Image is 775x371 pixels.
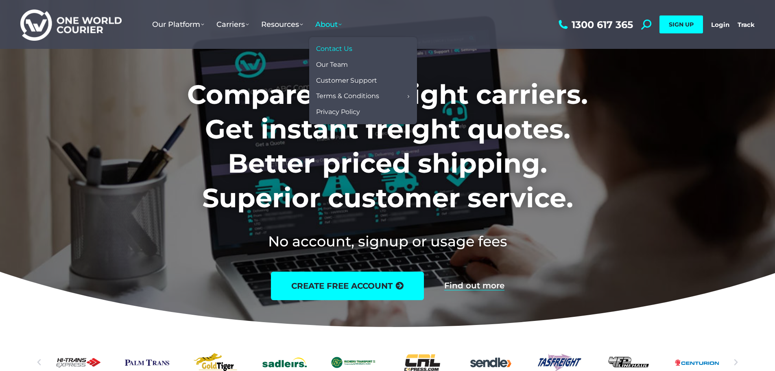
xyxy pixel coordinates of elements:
[133,231,642,251] h2: No account, signup or usage fees
[316,92,379,101] span: Terms & Conditions
[20,8,122,41] img: One World Courier
[271,272,424,300] a: create free account
[146,12,210,37] a: Our Platform
[315,20,342,29] span: About
[313,104,413,120] a: Privacy Policy
[316,77,377,85] span: Customer Support
[313,73,413,89] a: Customer Support
[309,12,348,37] a: About
[316,61,348,69] span: Our Team
[316,108,360,116] span: Privacy Policy
[669,21,694,28] span: SIGN UP
[216,20,249,29] span: Carriers
[659,15,703,33] a: SIGN UP
[133,77,642,215] h1: Compare top freight carriers. Get instant freight quotes. Better priced shipping. Superior custom...
[261,20,303,29] span: Resources
[210,12,255,37] a: Carriers
[313,88,413,104] a: Terms & Conditions
[557,20,633,30] a: 1300 617 365
[152,20,204,29] span: Our Platform
[738,21,755,29] a: Track
[313,57,413,73] a: Our Team
[711,21,729,29] a: Login
[255,12,309,37] a: Resources
[444,281,504,290] a: Find out more
[316,45,352,53] span: Contact Us
[313,41,413,57] a: Contact Us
